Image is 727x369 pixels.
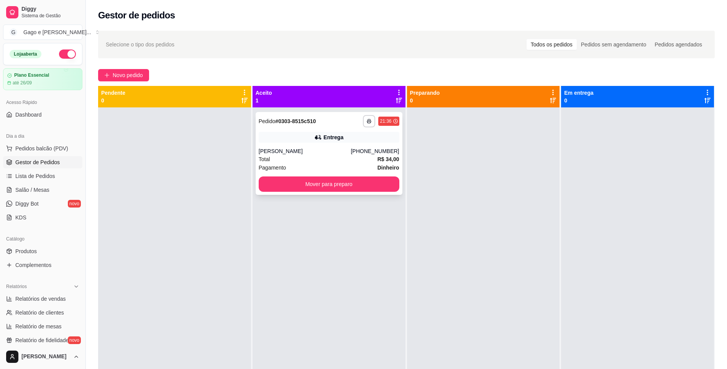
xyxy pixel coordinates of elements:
[6,283,27,290] span: Relatórios
[21,13,79,19] span: Sistema de Gestão
[15,247,37,255] span: Produtos
[3,130,82,142] div: Dia a dia
[15,145,68,152] span: Pedidos balcão (PDV)
[256,97,272,104] p: 1
[275,118,316,124] strong: # 0303-8515c510
[564,89,593,97] p: Em entrega
[410,89,440,97] p: Preparando
[3,25,82,40] button: Select a team
[564,97,593,104] p: 0
[15,158,60,166] span: Gestor de Pedidos
[3,142,82,155] button: Pedidos balcão (PDV)
[3,184,82,196] a: Salão / Mesas
[3,96,82,109] div: Acesso Rápido
[3,320,82,333] a: Relatório de mesas
[323,133,343,141] div: Entrega
[98,69,149,81] button: Novo pedido
[21,6,79,13] span: Diggy
[351,147,399,155] div: [PHONE_NUMBER]
[15,200,39,208] span: Diggy Bot
[380,118,391,124] div: 21:36
[15,323,62,330] span: Relatório de mesas
[259,155,270,163] span: Total
[259,163,286,172] span: Pagamento
[15,214,26,221] span: KDS
[3,3,82,21] a: DiggySistema de Gestão
[15,186,49,194] span: Salão / Mesas
[15,309,64,316] span: Relatório de clientes
[104,72,110,78] span: plus
[3,306,82,319] a: Relatório de clientes
[650,39,706,50] div: Pedidos agendados
[527,39,577,50] div: Todos os pedidos
[3,109,82,121] a: Dashboard
[101,97,125,104] p: 0
[13,80,32,86] article: até 26/09
[3,334,82,346] a: Relatório de fidelidadenovo
[3,293,82,305] a: Relatórios de vendas
[106,40,174,49] span: Selecione o tipo dos pedidos
[59,49,76,59] button: Alterar Status
[3,245,82,257] a: Produtos
[259,118,276,124] span: Pedido
[3,259,82,271] a: Complementos
[98,9,175,21] h2: Gestor de pedidos
[101,89,125,97] p: Pendente
[15,295,66,303] span: Relatórios de vendas
[14,72,49,78] article: Plano Essencial
[21,353,70,360] span: [PERSON_NAME]
[3,233,82,245] div: Catálogo
[10,50,41,58] div: Loja aberta
[10,28,17,36] span: G
[15,336,69,344] span: Relatório de fidelidade
[259,147,351,155] div: [PERSON_NAME]
[3,170,82,182] a: Lista de Pedidos
[3,68,82,90] a: Plano Essencialaté 26/09
[3,211,82,224] a: KDS
[410,97,440,104] p: 0
[23,28,91,36] div: Gago e [PERSON_NAME] ...
[377,156,399,162] strong: R$ 34,00
[15,261,51,269] span: Complementos
[577,39,650,50] div: Pedidos sem agendamento
[377,165,399,171] strong: Dinheiro
[3,198,82,210] a: Diggy Botnovo
[3,348,82,366] button: [PERSON_NAME]
[113,71,143,79] span: Novo pedido
[259,176,399,192] button: Mover para preparo
[15,172,55,180] span: Lista de Pedidos
[3,156,82,168] a: Gestor de Pedidos
[15,111,42,119] span: Dashboard
[256,89,272,97] p: Aceito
